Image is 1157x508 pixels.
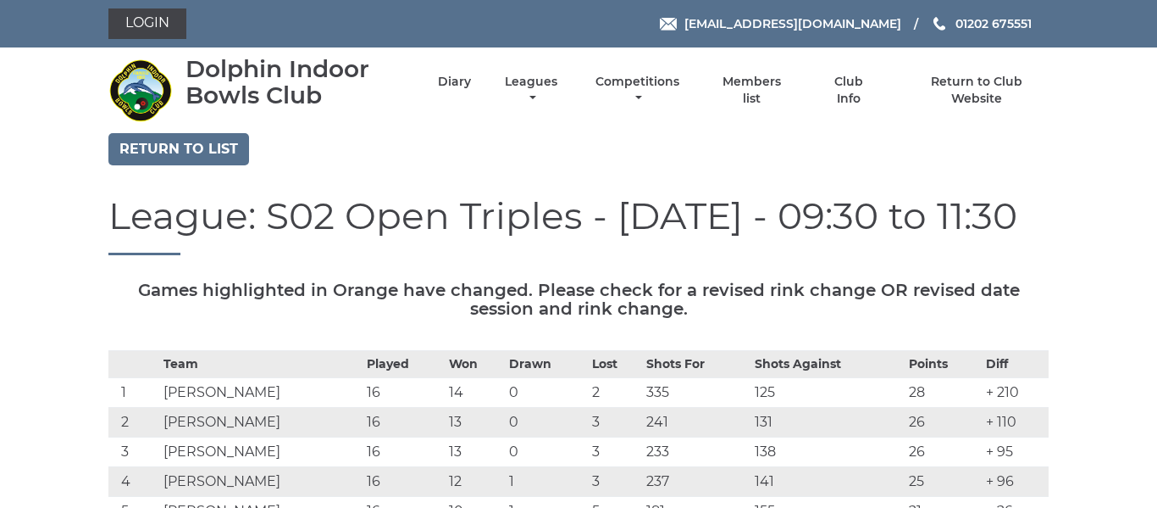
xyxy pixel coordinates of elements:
[505,467,587,497] td: 1
[982,438,1049,467] td: + 95
[108,281,1049,318] h5: Games highlighted in Orange have changed. Please check for a revised rink change OR revised date ...
[750,351,904,378] th: Shots Against
[955,16,1032,31] span: 01202 675551
[905,438,982,467] td: 26
[588,467,643,497] td: 3
[642,378,750,408] td: 335
[108,133,249,165] a: Return to list
[108,467,159,497] td: 4
[931,14,1032,33] a: Phone us 01202 675551
[905,351,982,378] th: Points
[642,467,750,497] td: 237
[905,378,982,408] td: 28
[642,438,750,467] td: 233
[438,74,471,90] a: Diary
[642,408,750,438] td: 241
[713,74,791,107] a: Members list
[159,408,363,438] td: [PERSON_NAME]
[505,351,587,378] th: Drawn
[108,378,159,408] td: 1
[982,467,1049,497] td: + 96
[821,74,876,107] a: Club Info
[642,351,750,378] th: Shots For
[108,8,186,39] a: Login
[591,74,684,107] a: Competitions
[445,467,505,497] td: 12
[363,351,445,378] th: Played
[750,378,904,408] td: 125
[505,438,587,467] td: 0
[159,378,363,408] td: [PERSON_NAME]
[185,56,408,109] div: Dolphin Indoor Bowls Club
[982,408,1049,438] td: + 110
[445,378,505,408] td: 14
[982,351,1049,378] th: Diff
[505,378,587,408] td: 0
[445,438,505,467] td: 13
[159,351,363,378] th: Team
[660,14,901,33] a: Email [EMAIL_ADDRESS][DOMAIN_NAME]
[159,467,363,497] td: [PERSON_NAME]
[684,16,901,31] span: [EMAIL_ADDRESS][DOMAIN_NAME]
[588,408,643,438] td: 3
[588,351,643,378] th: Lost
[750,467,904,497] td: 141
[445,408,505,438] td: 13
[750,408,904,438] td: 131
[501,74,562,107] a: Leagues
[363,378,445,408] td: 16
[505,408,587,438] td: 0
[660,18,677,31] img: Email
[982,378,1049,408] td: + 210
[108,438,159,467] td: 3
[445,351,505,378] th: Won
[108,195,1049,255] h1: League: S02 Open Triples - [DATE] - 09:30 to 11:30
[363,408,445,438] td: 16
[588,438,643,467] td: 3
[905,467,982,497] td: 25
[363,438,445,467] td: 16
[905,74,1049,107] a: Return to Club Website
[588,378,643,408] td: 2
[933,17,945,31] img: Phone us
[108,59,172,122] img: Dolphin Indoor Bowls Club
[363,467,445,497] td: 16
[159,438,363,467] td: [PERSON_NAME]
[108,408,159,438] td: 2
[905,408,982,438] td: 26
[750,438,904,467] td: 138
